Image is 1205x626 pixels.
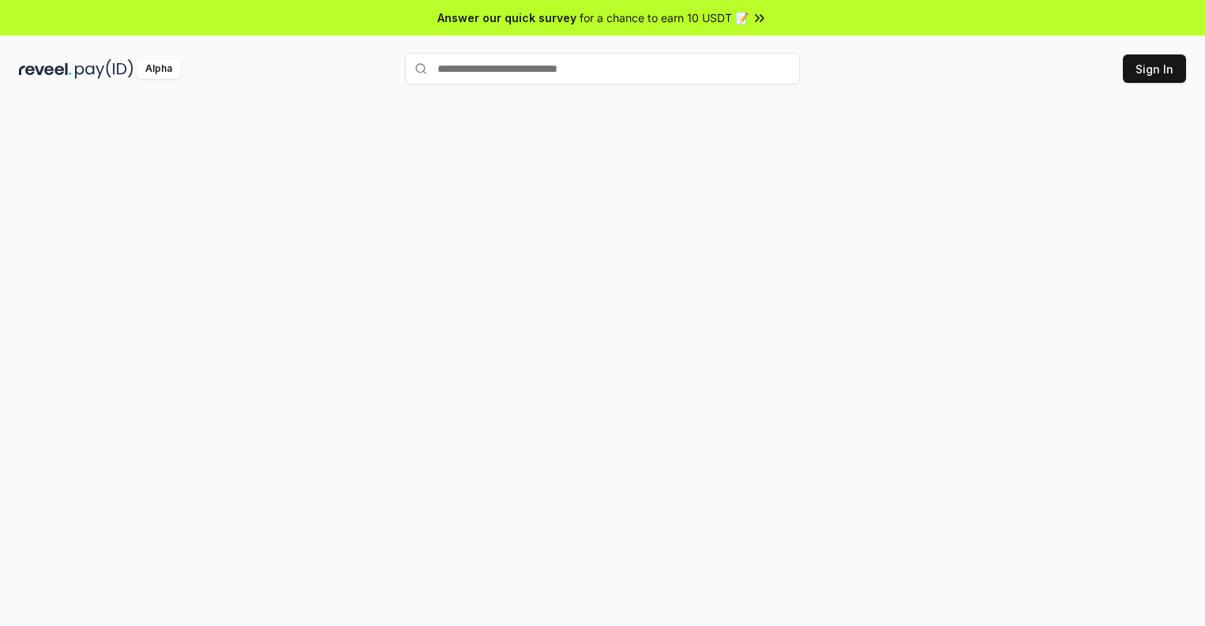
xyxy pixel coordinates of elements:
[580,9,749,26] span: for a chance to earn 10 USDT 📝
[75,59,133,79] img: pay_id
[19,59,72,79] img: reveel_dark
[1123,54,1186,83] button: Sign In
[437,9,576,26] span: Answer our quick survey
[137,59,181,79] div: Alpha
